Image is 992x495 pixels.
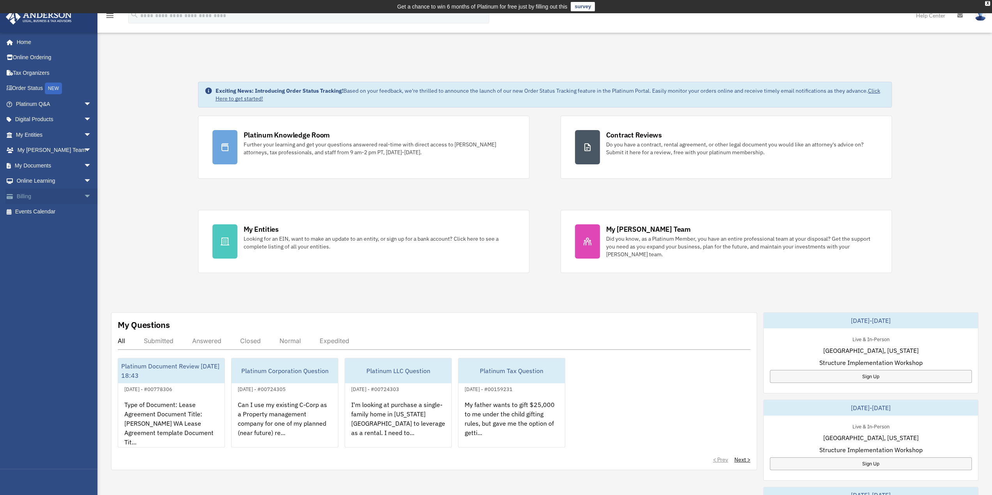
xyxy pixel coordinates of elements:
[345,394,451,454] div: I'm looking at purchase a single-family home in [US_STATE][GEOGRAPHIC_DATA] to leverage as a rent...
[823,346,918,355] span: [GEOGRAPHIC_DATA], [US_STATE]
[819,358,922,367] span: Structure Implementation Workshop
[118,358,225,383] div: Platinum Document Review [DATE] 18:43
[84,143,99,159] span: arrow_drop_down
[105,11,115,20] i: menu
[118,319,170,331] div: My Questions
[770,370,972,383] a: Sign Up
[84,173,99,189] span: arrow_drop_down
[84,112,99,128] span: arrow_drop_down
[4,9,74,25] img: Anderson Advisors Platinum Portal
[561,210,892,273] a: My [PERSON_NAME] Team Did you know, as a Platinum Member, you have an entire professional team at...
[770,457,972,470] a: Sign Up
[5,96,103,112] a: Platinum Q&Aarrow_drop_down
[5,127,103,143] a: My Entitiesarrow_drop_down
[118,394,225,454] div: Type of Document: Lease Agreement Document Title: [PERSON_NAME] WA Lease Agreement template Docum...
[240,337,261,345] div: Closed
[458,358,565,383] div: Platinum Tax Question
[84,96,99,112] span: arrow_drop_down
[846,422,895,430] div: Live & In-Person
[606,224,691,234] div: My [PERSON_NAME] Team
[45,83,62,94] div: NEW
[345,358,452,447] a: Platinum LLC Question[DATE] - #00724303I'm looking at purchase a single-family home in [US_STATE]...
[606,235,877,258] div: Did you know, as a Platinum Member, you have an entire professional team at your disposal? Get th...
[244,141,515,156] div: Further your learning and get your questions answered real-time with direct access to [PERSON_NAM...
[198,116,529,179] a: Platinum Knowledge Room Further your learning and get your questions answered real-time with dire...
[458,384,519,393] div: [DATE] - #00159231
[606,130,662,140] div: Contract Reviews
[458,358,565,447] a: Platinum Tax Question[DATE] - #00159231My father wants to gift $25,000 to me under the child gift...
[84,127,99,143] span: arrow_drop_down
[5,188,103,204] a: Billingarrow_drop_down
[5,81,103,97] a: Order StatusNEW
[846,335,895,343] div: Live & In-Person
[764,400,978,416] div: [DATE]-[DATE]
[232,358,338,383] div: Platinum Corporation Question
[606,141,877,156] div: Do you have a contract, rental agreement, or other legal document you would like an attorney's ad...
[819,445,922,454] span: Structure Implementation Workshop
[985,1,990,6] div: close
[561,116,892,179] a: Contract Reviews Do you have a contract, rental agreement, or other legal document you would like...
[84,188,99,204] span: arrow_drop_down
[320,337,349,345] div: Expedited
[764,313,978,328] div: [DATE]-[DATE]
[5,65,103,81] a: Tax Organizers
[974,10,986,21] img: User Pic
[144,337,173,345] div: Submitted
[397,2,568,11] div: Get a chance to win 6 months of Platinum for free just by filling out this
[5,112,103,127] a: Digital Productsarrow_drop_down
[216,87,880,102] a: Click Here to get started!
[198,210,529,273] a: My Entities Looking for an EIN, want to make an update to an entity, or sign up for a bank accoun...
[118,358,225,447] a: Platinum Document Review [DATE] 18:43[DATE] - #00778306Type of Document: Lease Agreement Document...
[345,384,405,393] div: [DATE] - #00724303
[5,34,99,50] a: Home
[5,50,103,65] a: Online Ordering
[130,11,139,19] i: search
[571,2,595,11] a: survey
[231,358,338,447] a: Platinum Corporation Question[DATE] - #00724305Can I use my existing C-Corp as a Property managem...
[118,384,179,393] div: [DATE] - #00778306
[5,143,103,158] a: My [PERSON_NAME] Teamarrow_drop_down
[232,394,338,454] div: Can I use my existing C-Corp as a Property management company for one of my planned (near future)...
[5,173,103,189] a: Online Learningarrow_drop_down
[244,224,279,234] div: My Entities
[232,384,292,393] div: [DATE] - #00724305
[5,204,103,220] a: Events Calendar
[244,235,515,250] div: Looking for an EIN, want to make an update to an entity, or sign up for a bank account? Click her...
[216,87,885,102] div: Based on your feedback, we're thrilled to announce the launch of our new Order Status Tracking fe...
[105,14,115,20] a: menu
[118,337,125,345] div: All
[5,158,103,173] a: My Documentsarrow_drop_down
[192,337,221,345] div: Answered
[823,433,918,442] span: [GEOGRAPHIC_DATA], [US_STATE]
[458,394,565,454] div: My father wants to gift $25,000 to me under the child gifting rules, but gave me the option of ge...
[216,87,343,94] strong: Exciting News: Introducing Order Status Tracking!
[279,337,301,345] div: Normal
[734,456,750,463] a: Next >
[345,358,451,383] div: Platinum LLC Question
[84,158,99,174] span: arrow_drop_down
[244,130,330,140] div: Platinum Knowledge Room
